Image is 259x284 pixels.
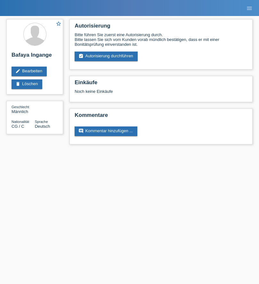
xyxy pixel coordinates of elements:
span: Sprache [35,120,48,124]
a: commentKommentar hinzufügen ... [75,126,137,136]
span: Deutsch [35,124,50,129]
i: menu [246,5,253,12]
span: Geschlecht [12,105,29,109]
div: Bitte führen Sie zuerst eine Autorisierung durch. Bitte lassen Sie sich vom Kunden vorab mündlich... [75,32,247,47]
i: assignment_turned_in [78,53,84,59]
h2: Bafaya Ingange [12,52,58,61]
h2: Einkäufe [75,79,247,89]
div: Männlich [12,104,35,114]
a: editBearbeiten [12,67,47,76]
div: Noch keine Einkäufe [75,89,247,99]
h2: Kommentare [75,112,247,122]
i: comment [78,128,84,134]
a: assignment_turned_inAutorisierung durchführen [75,52,138,61]
i: delete [15,81,20,86]
h2: Autorisierung [75,23,247,32]
span: Nationalität [12,120,29,124]
a: menu [243,6,256,10]
i: star_border [56,21,61,27]
span: Kongo / C / 04.08.2021 [12,124,24,129]
i: edit [15,69,20,74]
a: deleteLöschen [12,79,42,89]
a: star_border [56,21,61,28]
